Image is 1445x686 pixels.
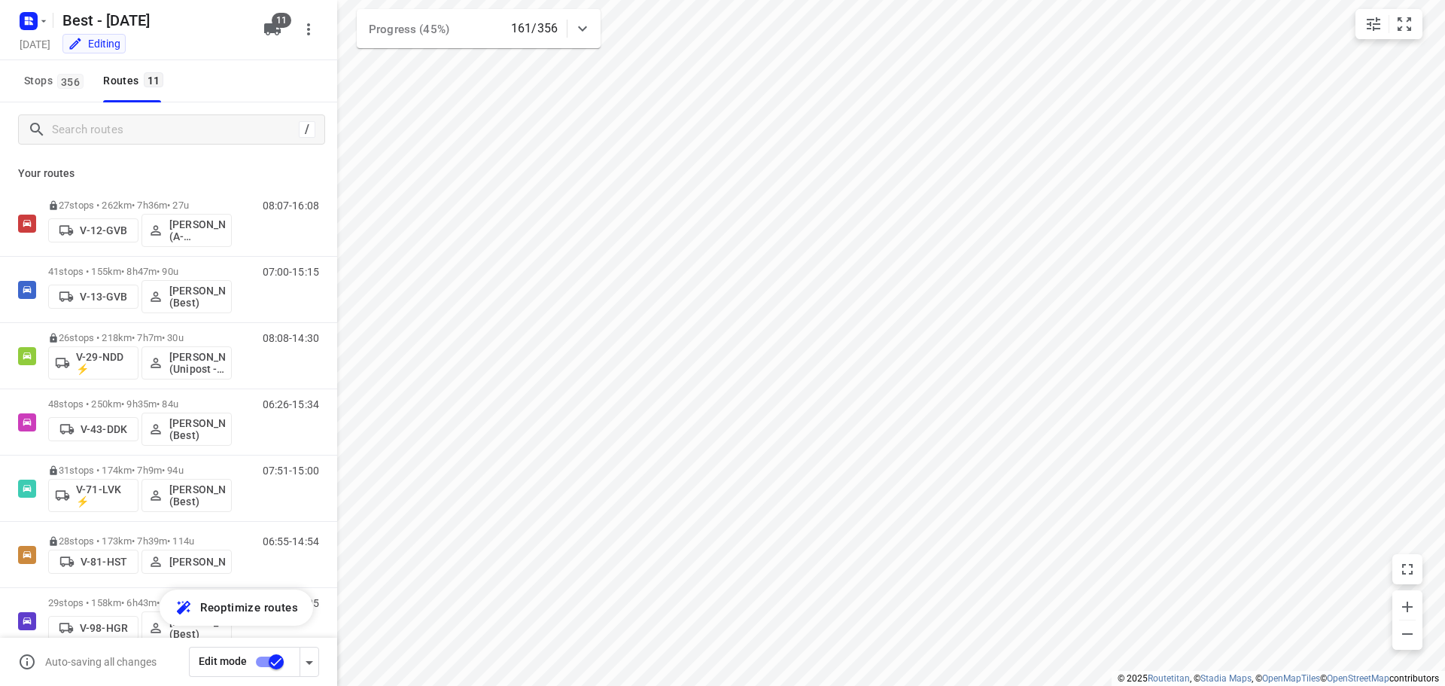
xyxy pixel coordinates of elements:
[48,218,138,242] button: V-12-GVB
[48,616,138,640] button: V-98-HGR
[1148,673,1190,684] a: Routetitan
[1355,9,1422,39] div: small contained button group
[144,72,164,87] span: 11
[169,483,225,508] p: [PERSON_NAME] (Best)
[141,479,232,512] button: [PERSON_NAME] (Best)
[263,465,319,477] p: 07:51-15:00
[1118,673,1439,684] li: © 2025 , © , © © contributors
[141,550,232,574] button: [PERSON_NAME]
[68,36,120,51] div: You are currently in edit mode.
[1358,9,1389,39] button: Map settings
[81,423,127,435] p: V-43-DDK
[48,346,138,380] button: V-29-NDD ⚡
[141,280,232,313] button: [PERSON_NAME] (Best)
[48,332,232,343] p: 26 stops • 218km • 7h7m • 30u
[263,266,319,278] p: 07:00-15:15
[24,72,88,90] span: Stops
[76,483,132,508] p: V-71-LVK ⚡
[57,74,84,89] span: 356
[200,598,298,617] span: Reoptimize routes
[141,413,232,446] button: [PERSON_NAME] (Best)
[257,14,287,44] button: 11
[169,556,225,568] p: [PERSON_NAME]
[141,346,232,380] button: [PERSON_NAME] (Unipost - Best - ZZP)
[48,535,232,547] p: 28 stops • 173km • 7h39m • 114u
[1327,673,1389,684] a: OpenStreetMap
[48,200,232,211] p: 27 stops • 262km • 7h36m • 27u
[56,8,251,32] h5: Rename
[1389,9,1419,39] button: Fit zoom
[80,291,127,303] p: V-13-GVB
[511,20,558,38] p: 161/356
[263,535,319,547] p: 06:55-14:54
[263,332,319,344] p: 08:08-14:30
[76,351,132,375] p: V-29-NDD ⚡
[160,590,313,626] button: Reoptimize routes
[141,611,232,645] button: [PERSON_NAME] (Best)
[48,465,232,476] p: 31 stops • 174km • 7h9m • 94u
[141,214,232,247] button: [PERSON_NAME] (A-flexibleservice - Best- ZZP)
[357,9,601,48] div: Progress (45%)161/356
[1200,673,1252,684] a: Stadia Maps
[294,14,324,44] button: More
[169,417,225,441] p: [PERSON_NAME] (Best)
[169,285,225,309] p: [PERSON_NAME] (Best)
[169,351,225,375] p: [PERSON_NAME] (Unipost - Best - ZZP)
[169,616,225,640] p: [PERSON_NAME] (Best)
[369,23,449,36] span: Progress (45%)
[48,550,138,574] button: V-81-HST
[48,597,232,608] p: 29 stops • 158km • 6h43m • 58u
[263,200,319,212] p: 08:07-16:08
[48,285,138,309] button: V-13-GVB
[14,35,56,53] h5: Project date
[80,622,128,634] p: V-98-HGR
[48,266,232,277] p: 41 stops • 155km • 8h47m • 90u
[81,556,127,568] p: V-81-HST
[103,72,168,90] div: Routes
[263,398,319,410] p: 06:26-15:34
[80,224,127,236] p: V-12-GVB
[48,479,138,512] button: V-71-LVK ⚡
[169,218,225,242] p: [PERSON_NAME] (A-flexibleservice - Best- ZZP)
[48,417,138,441] button: V-43-DDK
[1262,673,1320,684] a: OpenMapTiles
[45,656,157,668] p: Auto-saving all changes
[48,398,232,410] p: 48 stops • 250km • 9h35m • 84u
[300,652,318,671] div: Driver app settings
[299,121,315,138] div: /
[272,13,291,28] span: 11
[52,118,299,142] input: Search routes
[199,655,247,667] span: Edit mode
[18,166,319,181] p: Your routes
